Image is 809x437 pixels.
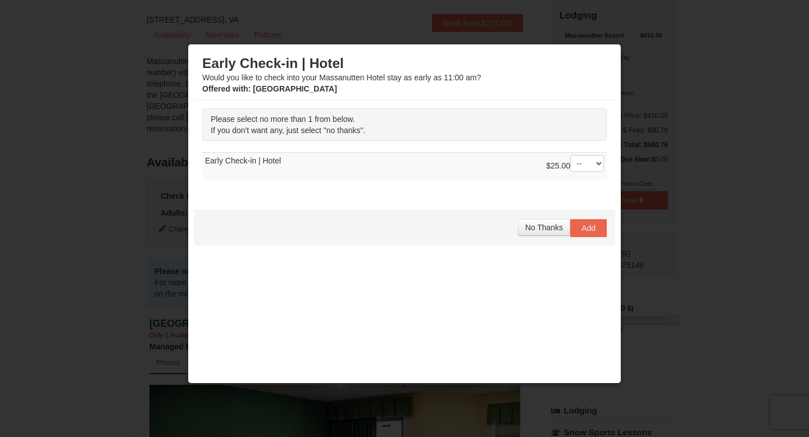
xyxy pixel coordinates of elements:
button: Add [570,219,607,237]
strong: : [GEOGRAPHIC_DATA] [202,84,337,93]
span: Please select no more than 1 from below. [211,115,355,124]
span: If you don't want any, just select "no thanks". [211,126,365,135]
button: No Thanks [518,219,570,236]
td: Early Check-in | Hotel [202,152,607,180]
span: No Thanks [525,223,563,232]
div: Would you like to check into your Massanutten Hotel stay as early as 11:00 am? [202,55,607,94]
span: Add [581,224,596,233]
div: $25.00 [546,155,604,177]
h3: Early Check-in | Hotel [202,55,607,72]
span: Offered with [202,84,248,93]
